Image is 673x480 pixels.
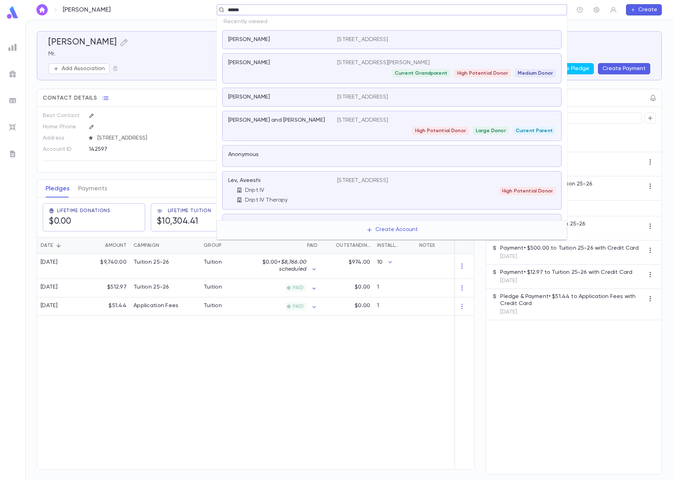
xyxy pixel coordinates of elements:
p: [PERSON_NAME] and [PERSON_NAME] [228,117,325,124]
p: [STREET_ADDRESS] [337,36,388,43]
div: Date [37,237,84,254]
span: High Potential Donor [499,188,556,194]
button: Create Payment [598,63,650,74]
div: Tuition 25-26 [134,284,169,291]
div: Amount [84,237,130,254]
p: [PERSON_NAME] [228,59,270,66]
button: Pledges [46,180,70,197]
p: [DATE] [500,277,632,284]
span: Contact Details [43,95,97,102]
img: batches_grey.339ca447c9d9533ef1741baa751efc33.svg [8,96,17,105]
div: Amount [105,237,127,254]
p: [PERSON_NAME] [228,94,270,101]
p: Best Contact [43,110,83,121]
div: [DATE] [41,302,58,309]
p: Address [43,133,83,144]
button: Create Pledge [546,63,594,74]
p: [DATE] [500,309,645,316]
span: PAID [290,304,306,309]
button: Sort [325,240,336,251]
span: PAID [290,285,306,291]
button: Sort [94,240,105,251]
div: Notes [419,237,435,254]
span: Lifetime Tuition [168,208,211,214]
button: Sort [159,240,170,251]
div: $51.44 [84,297,130,316]
div: Campaign [130,237,200,254]
span: Medium Donor [515,70,556,76]
p: $974.00 [349,259,370,266]
p: Add Association [62,65,105,72]
p: Home Phone [43,121,83,133]
img: logo [6,6,20,19]
img: home_white.a664292cf8c1dea59945f0da9f25487c.svg [38,7,46,13]
div: 1 [374,297,416,316]
p: Lev, Aveeshi [228,177,260,184]
span: Lifetime Donations [57,208,110,214]
div: $512.97 [84,279,130,297]
p: [PERSON_NAME] [228,36,270,43]
span: Current Grandparent [392,70,450,76]
div: Paid [253,237,321,254]
img: reports_grey.c525e4749d1bce6a11f5fe2a8de1b229.svg [8,43,17,52]
p: Dript IV Therapy [245,197,288,204]
p: Payment • $500.00 to Tuition 25-26 with Credit Card [500,245,639,252]
p: Recently viewed [217,15,567,28]
p: Pledge & Payment • $51.44 to Application Fees with Credit Card [500,293,645,307]
button: Sort [222,240,233,251]
h5: $10,304.41 [157,216,198,227]
p: [STREET_ADDRESS] [337,94,388,101]
p: Payment • $12.97 to Tuition 25-26 with Credit Card [500,269,632,276]
p: Account ID [43,144,83,155]
button: Create [626,4,662,15]
div: Tuition [204,302,222,309]
span: Current Parent [513,128,556,134]
img: letters_grey.7941b92b52307dd3b8a917253454ce1c.svg [8,150,17,158]
span: [STREET_ADDRESS] [95,135,247,142]
h5: $0.00 [49,216,72,227]
div: Installments [374,237,416,254]
div: 142597 [89,144,211,154]
p: $0.00 [355,302,370,309]
p: [STREET_ADDRESS] [337,177,388,184]
p: Anonymous [228,151,259,158]
h5: [PERSON_NAME] [48,37,117,48]
div: Tuition [204,259,222,266]
p: [PERSON_NAME] [63,6,111,14]
div: Paid [307,237,318,254]
span: Large Donor [473,128,509,134]
div: 1 [374,279,416,297]
span: High Potential Donor [412,128,469,134]
div: Campaign [134,237,159,254]
div: [DATE] [41,284,58,291]
p: Mr. [48,50,650,58]
button: Create Account [361,223,423,237]
p: $0.00 [355,284,370,291]
span: High Potential Donor [454,70,511,76]
div: Group [204,237,222,254]
p: [DATE] [500,253,639,260]
button: Add Association [48,63,110,74]
p: 10 [377,259,382,266]
div: Group [200,237,253,254]
img: imports_grey.530a8a0e642e233f2baf0ef88e8c9fcb.svg [8,123,17,131]
img: campaigns_grey.99e729a5f7ee94e3726e6486bddda8f1.svg [8,70,17,78]
div: Notes [416,237,503,254]
span: + $8,766.00 scheduled [278,259,306,272]
div: Outstanding [321,237,374,254]
div: Outstanding [336,237,370,254]
div: [DATE] [41,259,58,266]
p: [STREET_ADDRESS] [337,117,388,124]
div: Tuition 25-26 [134,259,169,266]
p: $0.00 [256,259,306,273]
div: Tuition [204,284,222,291]
div: $9,740.00 [84,254,130,279]
p: [STREET_ADDRESS][PERSON_NAME] [337,59,430,66]
div: Date [41,237,53,254]
div: Installments [377,237,401,254]
button: Payments [78,180,107,197]
div: Application Fees [134,302,178,309]
button: Sort [53,240,64,251]
p: Dript IV [245,187,264,194]
button: Sort [296,240,307,251]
